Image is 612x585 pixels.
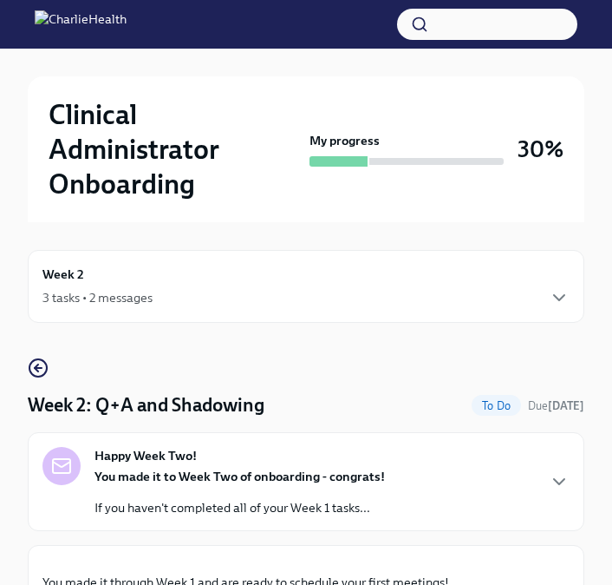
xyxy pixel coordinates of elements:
div: 3 tasks • 2 messages [42,289,153,306]
h2: Clinical Administrator Onboarding [49,97,303,201]
h6: Week 2 [42,265,84,284]
h4: Week 2: Q+A and Shadowing [28,392,264,418]
span: September 29th, 2025 07:00 [528,398,584,414]
strong: You made it to Week Two of onboarding - congrats! [94,469,385,484]
span: Due [528,399,584,412]
img: CharlieHealth [35,10,127,38]
p: If you haven't completed all of your Week 1 tasks... [94,499,385,516]
h3: 30% [518,134,563,165]
strong: [DATE] [548,399,584,412]
strong: My progress [309,132,380,149]
span: To Do [472,399,521,412]
strong: Happy Week Two! [94,447,197,464]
